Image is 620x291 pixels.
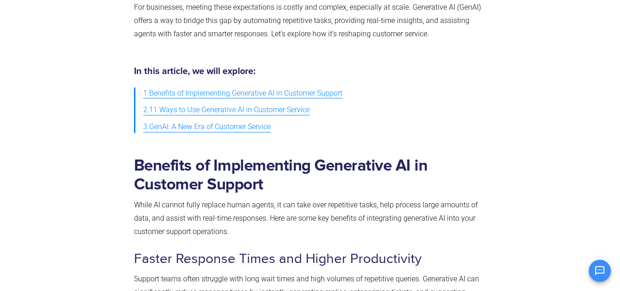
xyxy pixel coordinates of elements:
[134,250,482,268] h3: Faster Response Times and Higher Productivity
[143,87,342,100] span: 1.Benefits of Implementing Generative AI in Customer Support
[134,1,482,40] p: For businesses, meeting these expectations is costly and complex, especially at scale. Generative...
[143,85,342,102] a: 1.Benefits of Implementing Generative AI in Customer Support
[143,102,310,119] a: 2.11 Ways to Use Generative AI in Customer Service
[143,103,310,117] span: 2.11 Ways to Use Generative AI in Customer Service
[134,199,482,238] p: While AI cannot fully replace human agents, it can take over repetitive tasks, help process large...
[134,156,482,194] h2: Benefits of Implementing Generative AI in Customer Support
[134,67,482,76] h5: In this article, we will explore:
[143,119,271,136] a: 3.GenAI: A New Era of Customer Service
[589,260,611,282] button: Open chat
[143,120,271,134] span: 3.GenAI: A New Era of Customer Service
